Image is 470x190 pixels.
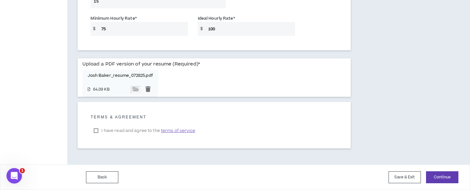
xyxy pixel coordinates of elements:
[6,168,22,184] iframe: Intercom live chat
[91,22,98,36] span: $
[91,13,136,24] label: Minimum Hourly Rate
[98,22,188,36] input: Ex $75
[20,168,25,173] span: 1
[205,22,295,36] input: Ex $90
[93,87,113,93] small: 64.09 KB
[86,171,118,183] button: Back
[198,13,235,24] label: Ideal Hourly Rate
[389,171,421,183] button: Save & Exit
[161,127,195,134] span: terms of service
[91,126,198,135] label: I have read and agree to the
[198,22,205,36] span: $
[88,73,153,78] p: Josh Baker_resume_072825.pdf
[91,115,338,119] h5: Terms & Agreement
[82,58,200,70] label: Upload a PDF version of your resume (Required)
[426,171,458,183] button: Continue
